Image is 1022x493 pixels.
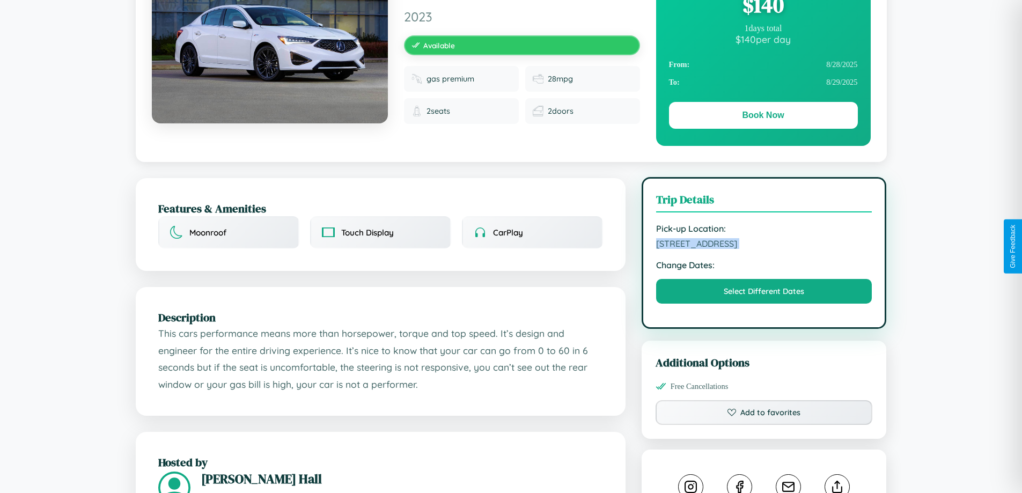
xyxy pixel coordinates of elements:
span: 2023 [404,9,640,25]
span: 28 mpg [548,74,573,84]
div: 8 / 29 / 2025 [669,73,858,91]
img: Seats [411,106,422,116]
h2: Hosted by [158,454,603,470]
img: Doors [533,106,543,116]
button: Add to favorites [656,400,873,425]
span: [STREET_ADDRESS] [656,238,872,249]
span: Available [423,41,455,50]
span: Free Cancellations [671,382,729,391]
span: gas premium [427,74,474,84]
strong: Pick-up Location: [656,223,872,234]
p: This cars performance means more than horsepower, torque and top speed. It’s design and engineer ... [158,325,603,393]
img: Fuel efficiency [533,73,543,84]
span: Moonroof [189,227,226,238]
span: Touch Display [341,227,394,238]
strong: Change Dates: [656,260,872,270]
span: CarPlay [493,227,523,238]
div: Give Feedback [1009,225,1017,268]
h3: [PERSON_NAME] Hall [201,470,603,488]
strong: From: [669,60,690,69]
span: 2 doors [548,106,574,116]
button: Select Different Dates [656,279,872,304]
h2: Description [158,310,603,325]
span: 2 seats [427,106,450,116]
img: Fuel type [411,73,422,84]
strong: To: [669,78,680,87]
h2: Features & Amenities [158,201,603,216]
div: $ 140 per day [669,33,858,45]
div: 1 days total [669,24,858,33]
button: Book Now [669,102,858,129]
h3: Trip Details [656,192,872,212]
h3: Additional Options [656,355,873,370]
div: 8 / 28 / 2025 [669,56,858,73]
